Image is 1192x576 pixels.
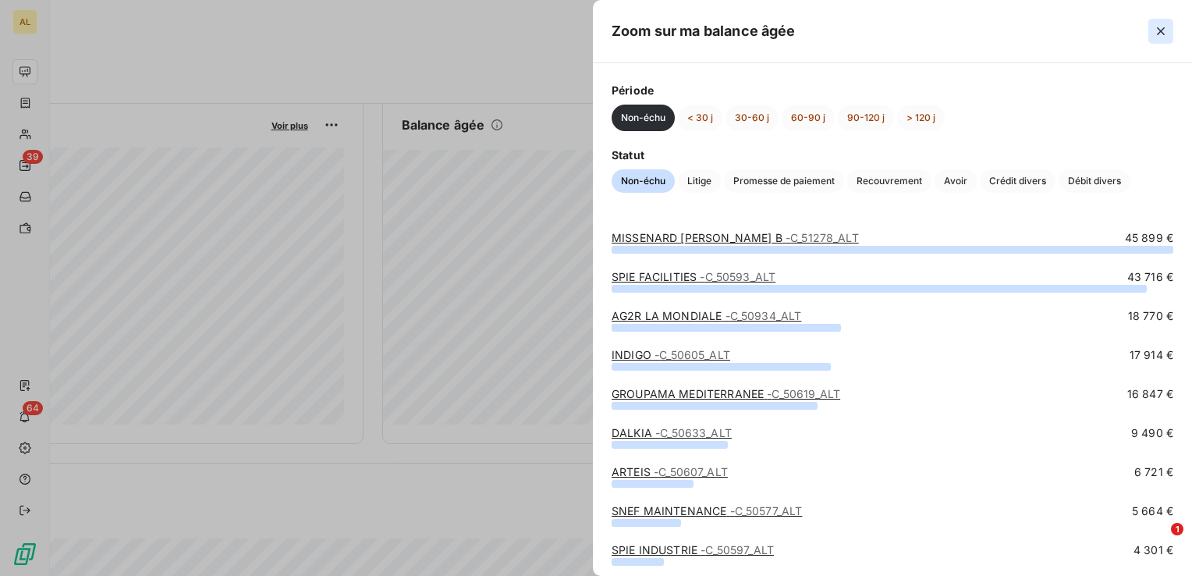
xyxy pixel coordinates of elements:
[701,543,774,556] span: - C_50597_ALT
[654,465,728,478] span: - C_50607_ALT
[655,426,732,439] span: - C_50633_ALT
[700,270,775,283] span: - C_50593_ALT
[612,387,840,400] a: GROUPAMA MEDITERRANEE
[725,309,802,322] span: - C_50934_ALT
[612,105,675,131] button: Non-échu
[612,348,730,361] a: INDIGO
[612,426,732,439] a: DALKIA
[935,169,977,193] button: Avoir
[612,465,728,478] a: ARTEIS
[1125,230,1173,246] span: 45 899 €
[1171,523,1183,535] span: 1
[612,20,796,42] h5: Zoom sur ma balance âgée
[1131,425,1173,441] span: 9 490 €
[782,105,835,131] button: 60-90 j
[1130,347,1173,363] span: 17 914 €
[1139,523,1176,560] iframe: Intercom live chat
[678,169,721,193] button: Litige
[1127,386,1173,402] span: 16 847 €
[612,270,775,283] a: SPIE FACILITIES
[724,169,844,193] button: Promesse de paiement
[612,147,1173,163] span: Statut
[612,504,802,517] a: SNEF MAINTENANCE
[612,231,859,244] a: MISSENARD [PERSON_NAME] B
[980,169,1055,193] button: Crédit divers
[1127,269,1173,285] span: 43 716 €
[612,169,675,193] button: Non-échu
[730,504,803,517] span: - C_50577_ALT
[678,105,722,131] button: < 30 j
[612,543,774,556] a: SPIE INDUSTRIE
[1132,503,1173,519] span: 5 664 €
[786,231,859,244] span: - C_51278_ALT
[612,309,801,322] a: AG2R LA MONDIALE
[655,348,730,361] span: - C_50605_ALT
[1059,169,1130,193] button: Débit divers
[838,105,894,131] button: 90-120 j
[1128,308,1173,324] span: 18 770 €
[1133,542,1173,558] span: 4 301 €
[767,387,840,400] span: - C_50619_ALT
[847,169,931,193] button: Recouvrement
[725,105,779,131] button: 30-60 j
[897,105,945,131] button: > 120 j
[612,82,1173,98] span: Période
[1134,464,1173,480] span: 6 721 €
